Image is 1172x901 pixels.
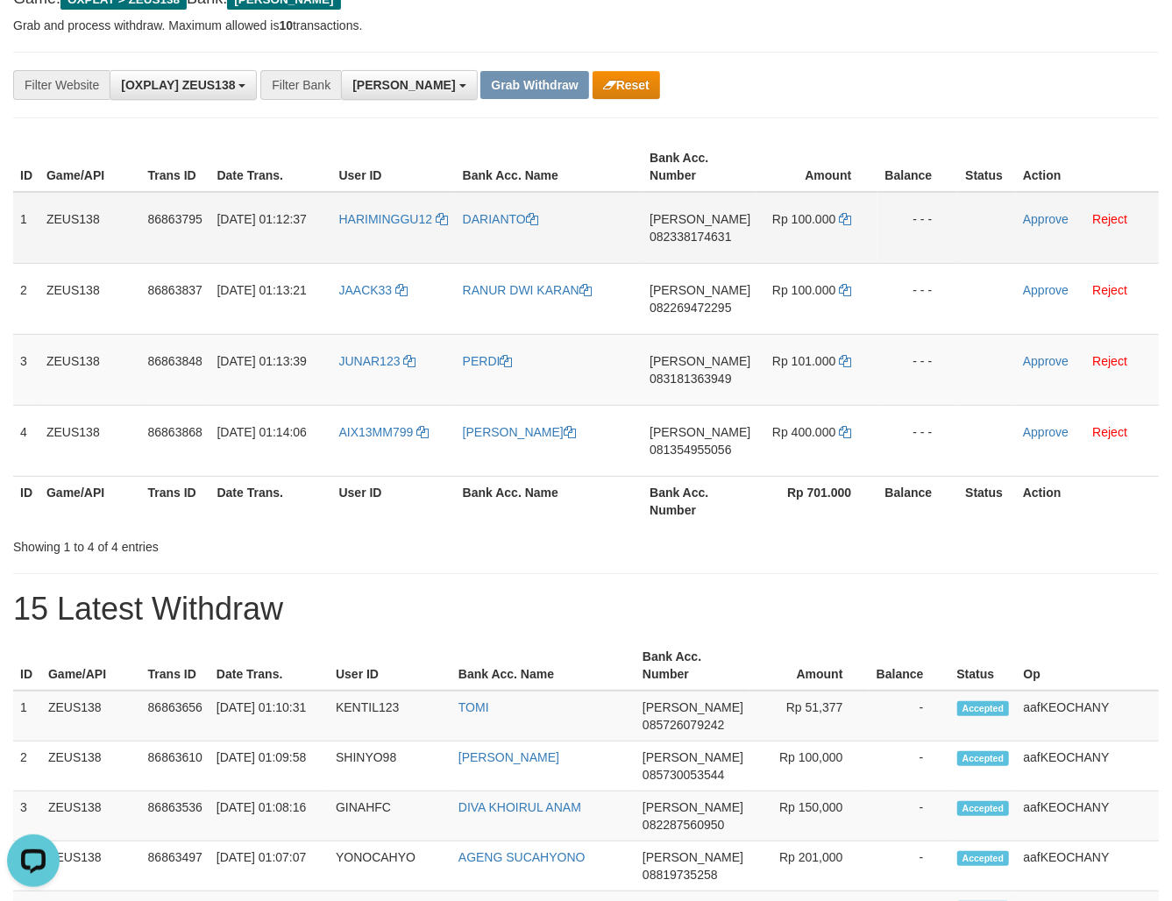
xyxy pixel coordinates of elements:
[750,791,869,841] td: Rp 150,000
[210,741,329,791] td: [DATE] 01:09:58
[870,791,950,841] td: -
[41,741,141,791] td: ZEUS138
[957,751,1010,766] span: Accepted
[877,405,958,476] td: - - -
[593,71,660,99] button: Reset
[329,741,451,791] td: SHINYO98
[39,142,141,192] th: Game/API
[650,301,731,315] span: Copy 082269472295 to clipboard
[877,263,958,334] td: - - -
[456,476,643,526] th: Bank Acc. Name
[7,7,60,60] button: Open LiveChat chat widget
[121,78,235,92] span: [OXPLAY] ZEUS138
[339,283,393,297] span: JAACK33
[39,263,141,334] td: ZEUS138
[957,851,1010,866] span: Accepted
[339,354,401,368] span: JUNAR123
[141,691,210,741] td: 86863656
[643,768,724,782] span: Copy 085730053544 to clipboard
[332,476,456,526] th: User ID
[141,841,210,891] td: 86863497
[1023,425,1069,439] a: Approve
[877,192,958,264] td: - - -
[643,818,724,832] span: Copy 082287560950 to clipboard
[329,791,451,841] td: GINAHFC
[148,425,202,439] span: 86863868
[750,691,869,741] td: Rp 51,377
[339,354,416,368] a: JUNAR123
[839,212,851,226] a: Copy 100000 to clipboard
[13,142,39,192] th: ID
[650,443,731,457] span: Copy 081354955056 to clipboard
[210,142,332,192] th: Date Trans.
[458,750,559,764] a: [PERSON_NAME]
[950,641,1017,691] th: Status
[141,142,210,192] th: Trans ID
[877,476,958,526] th: Balance
[1017,691,1159,741] td: aafKEOCHANY
[13,476,39,526] th: ID
[839,283,851,297] a: Copy 100000 to clipboard
[643,750,743,764] span: [PERSON_NAME]
[329,841,451,891] td: YONOCAHYO
[41,691,141,741] td: ZEUS138
[643,850,743,864] span: [PERSON_NAME]
[110,70,257,100] button: [OXPLAY] ZEUS138
[13,791,41,841] td: 3
[870,841,950,891] td: -
[39,476,141,526] th: Game/API
[13,17,1159,34] p: Grab and process withdraw. Maximum allowed is transactions.
[339,212,433,226] span: HARIMINGGU12
[39,192,141,264] td: ZEUS138
[339,425,414,439] span: AIX13MM799
[39,405,141,476] td: ZEUS138
[217,283,307,297] span: [DATE] 01:13:21
[958,476,1016,526] th: Status
[210,841,329,891] td: [DATE] 01:07:07
[148,212,202,226] span: 86863795
[13,192,39,264] td: 1
[877,334,958,405] td: - - -
[458,800,581,814] a: DIVA KHOIRUL ANAM
[148,354,202,368] span: 86863848
[456,142,643,192] th: Bank Acc. Name
[772,283,835,297] span: Rp 100.000
[13,641,41,691] th: ID
[217,354,307,368] span: [DATE] 01:13:39
[480,71,588,99] button: Grab Withdraw
[750,841,869,891] td: Rp 201,000
[839,354,851,368] a: Copy 101000 to clipboard
[451,641,636,691] th: Bank Acc. Name
[210,791,329,841] td: [DATE] 01:08:16
[141,641,210,691] th: Trans ID
[1092,354,1127,368] a: Reject
[463,354,513,368] a: PERDI
[870,691,950,741] td: -
[141,741,210,791] td: 86863610
[339,283,408,297] a: JAACK33
[41,791,141,841] td: ZEUS138
[1017,641,1159,691] th: Op
[352,78,455,92] span: [PERSON_NAME]
[339,212,448,226] a: HARIMINGGU12
[41,641,141,691] th: Game/API
[650,212,750,226] span: [PERSON_NAME]
[41,841,141,891] td: ZEUS138
[1023,283,1069,297] a: Approve
[13,592,1159,627] h1: 15 Latest Withdraw
[1016,476,1159,526] th: Action
[13,70,110,100] div: Filter Website
[329,641,451,691] th: User ID
[1017,791,1159,841] td: aafKEOCHANY
[772,354,835,368] span: Rp 101.000
[643,476,757,526] th: Bank Acc. Number
[13,334,39,405] td: 3
[643,800,743,814] span: [PERSON_NAME]
[13,741,41,791] td: 2
[13,405,39,476] td: 4
[13,263,39,334] td: 2
[643,700,743,714] span: [PERSON_NAME]
[643,868,718,882] span: Copy 08819735258 to clipboard
[957,801,1010,816] span: Accepted
[458,700,489,714] a: TOMI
